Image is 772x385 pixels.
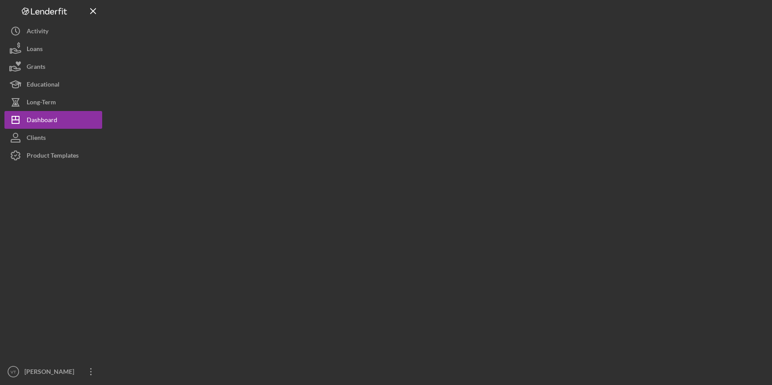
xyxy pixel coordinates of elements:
[4,111,102,129] button: Dashboard
[27,93,56,113] div: Long-Term
[4,93,102,111] button: Long-Term
[4,22,102,40] button: Activity
[4,40,102,58] button: Loans
[4,58,102,75] button: Grants
[27,75,60,95] div: Educational
[4,75,102,93] button: Educational
[27,58,45,78] div: Grants
[4,363,102,381] button: VT[PERSON_NAME]
[27,111,57,131] div: Dashboard
[4,147,102,164] button: Product Templates
[22,363,80,383] div: [PERSON_NAME]
[27,22,48,42] div: Activity
[4,129,102,147] button: Clients
[27,129,46,149] div: Clients
[11,369,16,374] text: VT
[27,40,43,60] div: Loans
[27,147,79,167] div: Product Templates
